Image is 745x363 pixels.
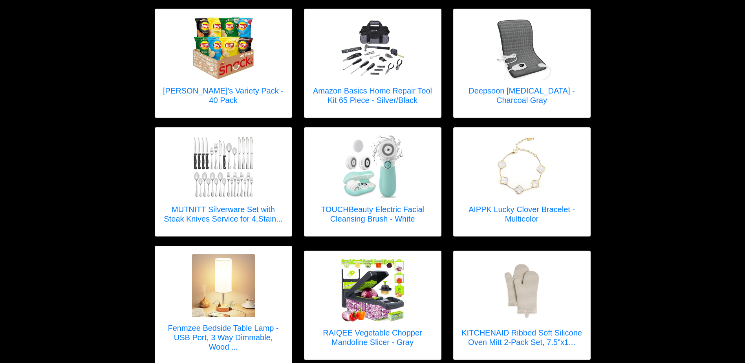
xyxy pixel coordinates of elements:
[461,136,582,228] a: AIPPK Lucky Clover Bracelet - Multicolor AIPPK Lucky Clover Bracelet - Multicolor
[341,136,404,198] img: TOUCHBeauty Electric Facial Cleansing Brush - White
[163,136,284,228] a: MUTNITT Silverware Set with Steak Knives Service for 4,Stainless Steel Flatware, Mirror Polished ...
[341,259,404,322] img: RAIQEE Vegetable Chopper Mandoline Slicer - Gray
[163,205,284,224] h5: MUTNITT Silverware Set with Steak Knives Service for 4,Stain...
[491,17,553,80] img: Deepsoon Heating Pad - Charcoal Gray
[312,17,433,110] a: Amazon Basics Home Repair Tool Kit 65 Piece - Silver/Black Amazon Basics Home Repair Tool Kit 65 ...
[461,86,582,105] h5: Deepsoon [MEDICAL_DATA] - Charcoal Gray
[461,259,582,352] a: KITCHENAID Ribbed Soft Silicone Oven Mitt 2-Pack Set, 7.5"x13", Milkshake KITCHENAID Ribbed Soft ...
[461,328,582,347] h5: KITCHENAID Ribbed Soft Silicone Oven Mitt 2-Pack Set, 7.5"x1...
[192,17,255,80] img: Lay's Variety Pack - 40 Pack
[461,205,582,224] h5: AIPPK Lucky Clover Bracelet - Multicolor
[312,136,433,228] a: TOUCHBeauty Electric Facial Cleansing Brush - White TOUCHBeauty Electric Facial Cleansing Brush -...
[192,136,255,198] img: MUTNITT Silverware Set with Steak Knives Service for 4,Stainless Steel Flatware, Mirror Polished ...
[163,86,284,105] h5: [PERSON_NAME]'s Variety Pack - 40 Pack
[312,328,433,347] h5: RAIQEE Vegetable Chopper Mandoline Slicer - Gray
[312,205,433,224] h5: TOUCHBeauty Electric Facial Cleansing Brush - White
[163,254,284,356] a: Fenmzee Bedside Table Lamp - USB Port, 3 Way Dimmable, Wood Base, Flaxen Shade - LED Bulb Include...
[461,17,582,110] a: Deepsoon Heating Pad - Charcoal Gray Deepsoon [MEDICAL_DATA] - Charcoal Gray
[163,17,284,110] a: Lay's Variety Pack - 40 Pack [PERSON_NAME]'s Variety Pack - 40 Pack
[192,254,255,317] img: Fenmzee Bedside Table Lamp - USB Port, 3 Way Dimmable, Wood Base, Flaxen Shade - LED Bulb Included
[312,86,433,105] h5: Amazon Basics Home Repair Tool Kit 65 Piece - Silver/Black
[163,323,284,352] h5: Fenmzee Bedside Table Lamp - USB Port, 3 Way Dimmable, Wood ...
[341,20,404,76] img: Amazon Basics Home Repair Tool Kit 65 Piece - Silver/Black
[312,259,433,352] a: RAIQEE Vegetable Chopper Mandoline Slicer - Gray RAIQEE Vegetable Chopper Mandoline Slicer - Gray
[491,136,553,198] img: AIPPK Lucky Clover Bracelet - Multicolor
[491,259,553,322] img: KITCHENAID Ribbed Soft Silicone Oven Mitt 2-Pack Set, 7.5"x13", Milkshake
